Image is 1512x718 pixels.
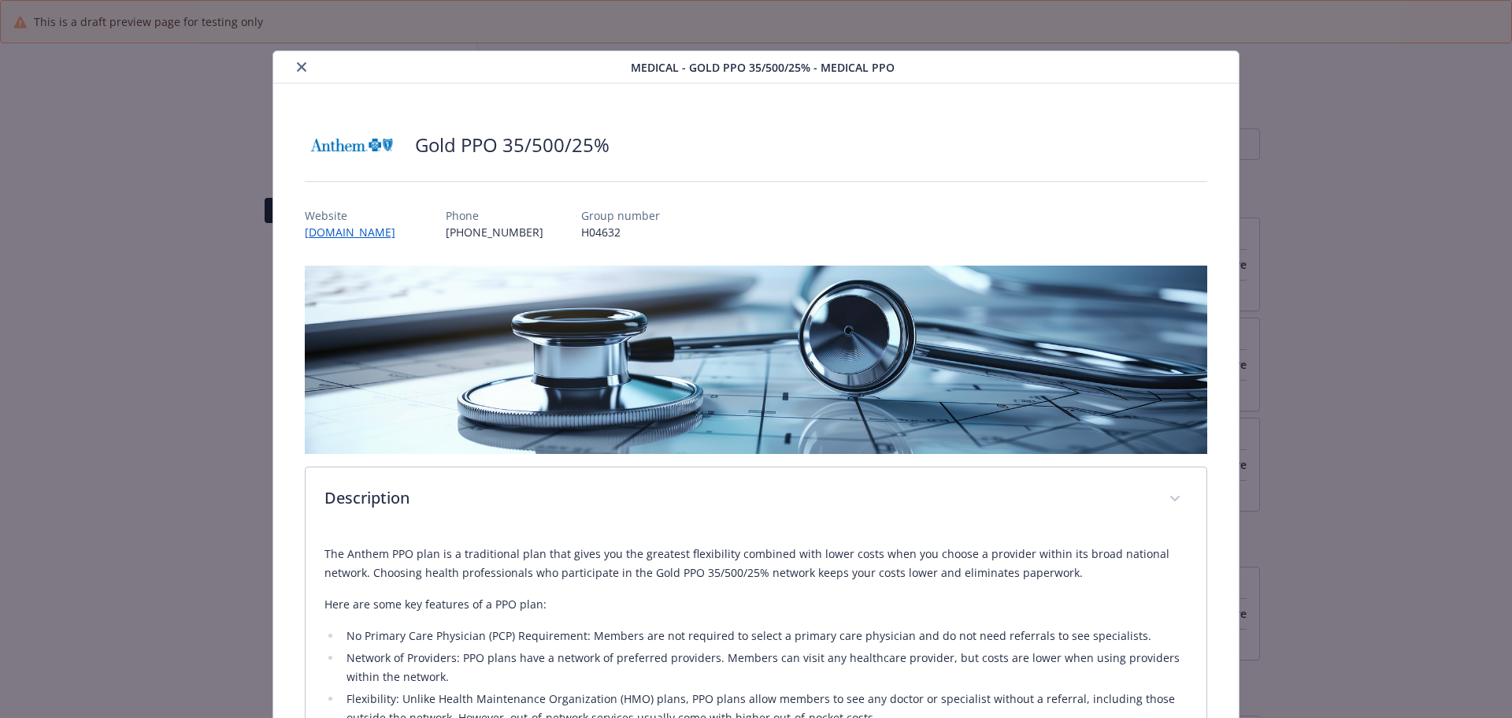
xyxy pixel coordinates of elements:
p: H04632 [581,224,660,240]
li: No Primary Care Physician (PCP) Requirement: Members are not required to select a primary care ph... [342,627,1188,645]
p: Group number [581,207,660,224]
h2: Gold PPO 35/500/25% [415,132,610,158]
div: Description [306,467,1207,532]
img: Anthem Blue Cross [305,121,399,169]
button: close [292,58,311,76]
img: banner [305,266,1208,454]
li: Network of Providers: PPO plans have a network of preferred providers. Members can visit any heal... [342,649,1188,686]
p: Description [324,486,1151,510]
p: The Anthem PPO plan is a traditional plan that gives you the greatest flexibility combined with l... [324,545,1188,582]
p: Here are some key features of a PPO plan: [324,595,1188,614]
p: Website [305,207,408,224]
p: Phone [446,207,543,224]
a: [DOMAIN_NAME] [305,225,408,240]
p: [PHONE_NUMBER] [446,224,543,240]
span: Medical - Gold PPO 35/500/25% - Medical PPO [631,59,895,76]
